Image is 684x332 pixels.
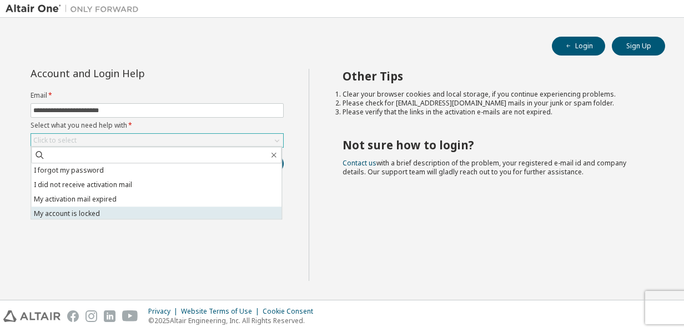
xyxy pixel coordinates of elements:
img: youtube.svg [122,310,138,322]
div: Click to select [33,136,77,145]
span: with a brief description of the problem, your registered e-mail id and company details. Our suppo... [343,158,626,177]
label: Email [31,91,284,100]
h2: Not sure how to login? [343,138,646,152]
div: Click to select [31,134,283,147]
div: Account and Login Help [31,69,233,78]
img: altair_logo.svg [3,310,61,322]
li: Please check for [EMAIL_ADDRESS][DOMAIN_NAME] mails in your junk or spam folder. [343,99,646,108]
div: Website Terms of Use [181,307,263,316]
a: Contact us [343,158,376,168]
li: Clear your browser cookies and local storage, if you continue experiencing problems. [343,90,646,99]
div: Cookie Consent [263,307,320,316]
img: linkedin.svg [104,310,115,322]
li: Please verify that the links in the activation e-mails are not expired. [343,108,646,117]
img: facebook.svg [67,310,79,322]
div: Privacy [148,307,181,316]
img: Altair One [6,3,144,14]
li: I forgot my password [31,163,281,178]
label: Select what you need help with [31,121,284,130]
img: instagram.svg [85,310,97,322]
p: © 2025 Altair Engineering, Inc. All Rights Reserved. [148,316,320,325]
h2: Other Tips [343,69,646,83]
button: Sign Up [612,37,665,56]
button: Login [552,37,605,56]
